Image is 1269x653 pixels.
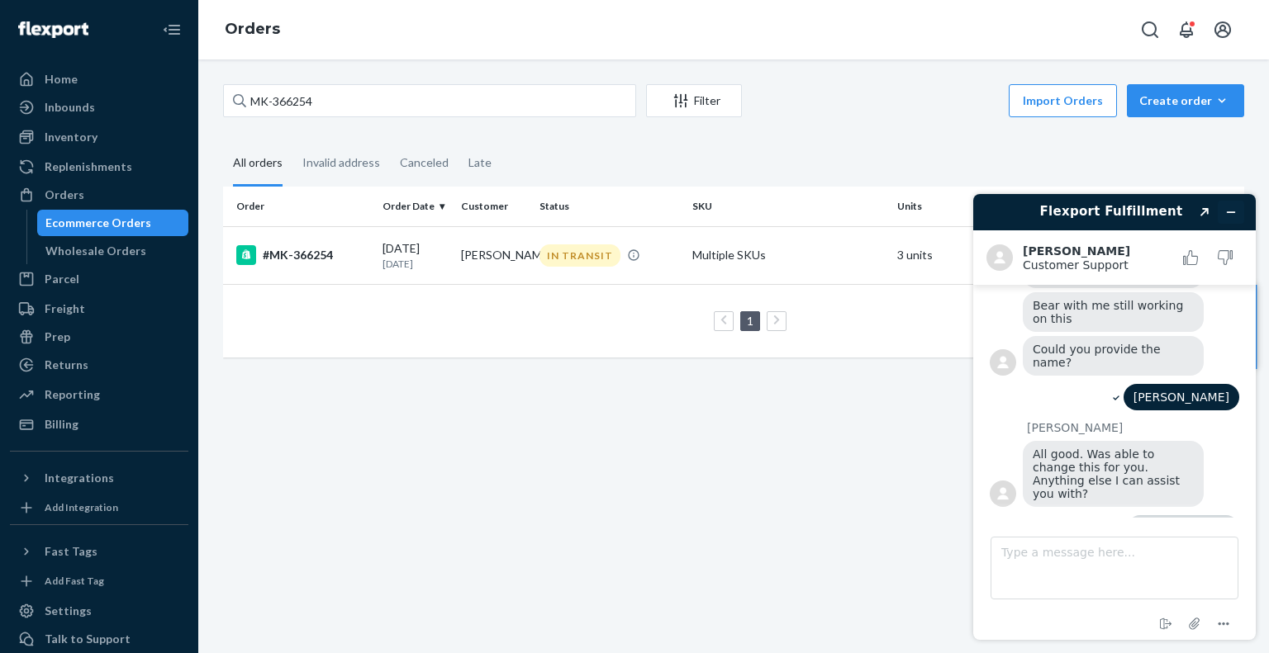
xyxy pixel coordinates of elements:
[45,543,97,560] div: Fast Tags
[686,226,890,284] td: Multiple SKUs
[646,84,742,117] button: Filter
[45,416,78,433] div: Billing
[45,215,151,231] div: Ecommerce Orders
[1009,84,1117,117] button: Import Orders
[10,498,188,518] a: Add Integration
[302,141,380,184] div: Invalid address
[45,631,131,647] div: Talk to Support
[36,12,70,26] span: Chat
[960,181,1269,653] iframe: Find more information here
[45,470,114,486] div: Integrations
[891,226,969,284] td: 3 units
[10,324,188,350] a: Prep
[383,257,448,271] p: [DATE]
[10,66,188,92] a: Home
[211,6,293,54] ol: breadcrumbs
[454,226,533,284] td: [PERSON_NAME]
[10,411,188,438] a: Billing
[1139,92,1232,109] div: Create order
[233,141,283,187] div: All orders
[1134,13,1167,46] button: Open Search Box
[10,381,188,408] a: Reporting
[10,266,188,292] a: Parcel
[45,187,84,203] div: Orders
[376,187,454,226] th: Order Date
[223,187,376,226] th: Order
[1170,13,1203,46] button: Open notifications
[400,141,449,184] div: Canceled
[1127,84,1244,117] button: Create order
[10,296,188,322] a: Freight
[744,314,757,328] a: Page 1 is your current page
[225,20,280,38] a: Orders
[45,329,70,345] div: Prep
[10,626,188,652] button: Talk to Support
[383,240,448,271] div: [DATE]
[10,182,188,208] a: Orders
[45,357,88,373] div: Returns
[10,124,188,150] a: Inventory
[45,99,95,116] div: Inbounds
[10,538,188,565] button: Fast Tags
[891,187,969,226] th: Units
[45,500,118,514] div: Add Integration
[45,603,92,619] div: Settings
[37,210,189,236] a: Ecommerce Orders
[45,159,132,175] div: Replenishments
[223,84,636,117] input: Search orders
[45,271,79,287] div: Parcel
[461,199,526,213] div: Customer
[10,154,188,180] a: Replenishments
[468,141,492,184] div: Late
[10,94,188,121] a: Inbounds
[647,92,741,109] div: Filter
[539,244,620,267] div: IN TRANSIT
[45,574,104,588] div: Add Fast Tag
[45,71,78,88] div: Home
[45,129,97,145] div: Inventory
[533,187,686,226] th: Status
[10,571,188,591] a: Add Fast Tag
[45,386,100,403] div: Reporting
[236,245,369,265] div: #MK-366254
[10,465,188,491] button: Integrations
[686,187,890,226] th: SKU
[37,238,189,264] a: Wholesale Orders
[155,13,188,46] button: Close Navigation
[18,21,88,38] img: Flexport logo
[45,300,85,317] div: Freight
[10,352,188,378] a: Returns
[1206,13,1239,46] button: Open account menu
[10,598,188,624] a: Settings
[45,243,146,259] div: Wholesale Orders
